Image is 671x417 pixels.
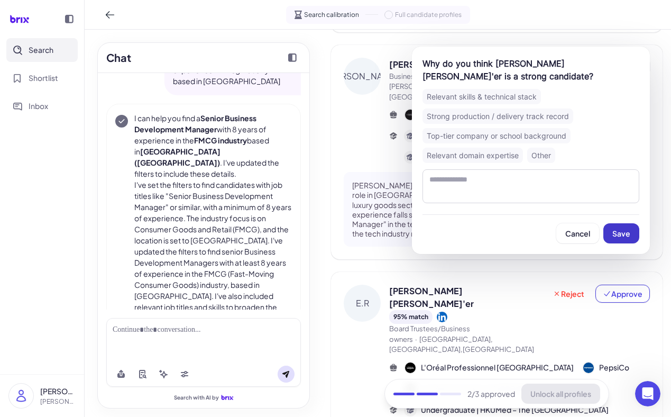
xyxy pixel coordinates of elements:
[389,310,433,324] div: 95 % match
[405,362,416,373] img: 公司logo
[344,58,381,95] div: [PERSON_NAME]
[389,285,541,310] span: [PERSON_NAME] [PERSON_NAME]'er
[422,128,571,143] div: Top-tier company or school background
[389,324,470,343] span: Board Trustees/Business owners
[422,89,541,104] div: Relevant skills & technical stack
[565,229,590,238] span: Cancel
[40,397,76,406] p: [PERSON_NAME][EMAIL_ADDRESS][DOMAIN_NAME]
[344,285,381,322] div: E.R
[6,38,78,62] button: Search
[6,66,78,90] button: Shortlist
[422,108,573,124] div: Strong production / delivery track record
[389,82,557,101] span: [GEOGRAPHIC_DATA],[GEOGRAPHIC_DATA],[GEOGRAPHIC_DATA]
[583,362,594,373] img: 公司logo
[9,384,33,408] img: user_logo.png
[603,288,642,299] span: Approve
[174,394,219,401] span: Search with AI by
[134,113,292,179] p: I can help you find a with 8 years of experience in the based in . I've updated the filters to in...
[612,229,630,238] span: Save
[194,135,247,145] strong: FMCG industry
[29,72,58,84] span: Shortlist
[635,381,660,406] iframe: Intercom live chat
[421,404,609,415] span: Undergraduate | HKUMed – The [GEOGRAPHIC_DATA]
[304,10,359,20] span: Search calibration
[556,223,599,243] button: Cancel
[467,388,515,400] span: 2 /3 approved
[415,335,417,343] span: ·
[29,101,48,112] span: Inbox
[546,285,591,303] button: Reject
[106,50,131,66] h2: Chat
[389,72,585,91] span: Business Development Manager at L'Oreal - Kérastase Paris & [PERSON_NAME] Art of Hair
[29,44,53,56] span: Search
[527,148,555,163] div: Other
[389,58,463,71] span: [PERSON_NAME]
[595,285,650,303] button: Approve
[6,94,78,118] button: Inbox
[553,288,584,299] span: Reject
[40,386,76,397] p: [PERSON_NAME]
[134,147,220,167] strong: [GEOGRAPHIC_DATA] ([GEOGRAPHIC_DATA])
[422,57,639,83] div: Why do you think [PERSON_NAME] [PERSON_NAME]'er is a strong candidate?
[395,10,462,20] span: Full candidate profiles
[599,362,629,373] span: PepsiCo
[422,148,523,163] div: Relevant domain expertise
[405,110,416,120] img: 公司logo
[278,366,295,383] button: Send message
[603,223,639,243] button: Save
[352,180,641,238] p: [PERSON_NAME] is a strong candidate for a Senior Business Development Manager role in [GEOGRAPHIC...
[389,335,534,354] span: [GEOGRAPHIC_DATA],[GEOGRAPHIC_DATA],[GEOGRAPHIC_DATA]
[134,179,292,324] p: I've set the filters to find candidates with job titles like "Senior Business Development Manager...
[113,366,130,383] button: Upload file
[284,49,301,66] button: Collapse chat
[421,362,574,373] span: L'Oréal Professionnel [GEOGRAPHIC_DATA]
